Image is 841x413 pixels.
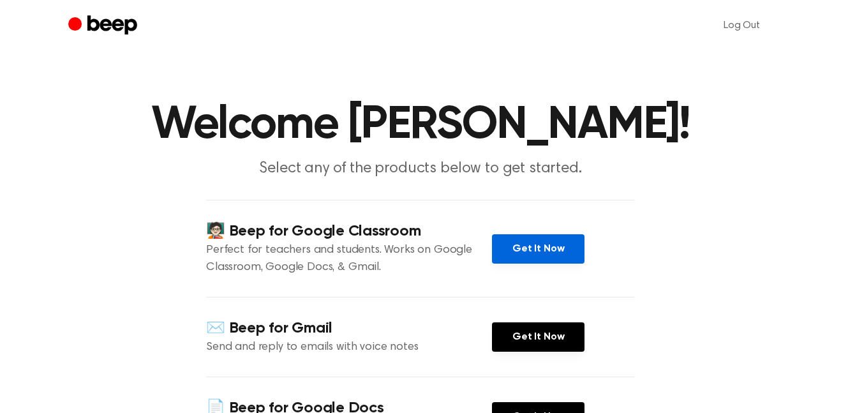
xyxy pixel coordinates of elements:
a: Get It Now [492,322,584,352]
a: Get It Now [492,234,584,264]
p: Select any of the products below to get started. [175,158,666,179]
h1: Welcome [PERSON_NAME]! [94,102,747,148]
a: Log Out [711,10,773,41]
p: Perfect for teachers and students. Works on Google Classroom, Google Docs, & Gmail. [206,242,492,276]
p: Send and reply to emails with voice notes [206,339,492,356]
h4: ✉️ Beep for Gmail [206,318,492,339]
a: Beep [68,13,140,38]
h4: 🧑🏻‍🏫 Beep for Google Classroom [206,221,492,242]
